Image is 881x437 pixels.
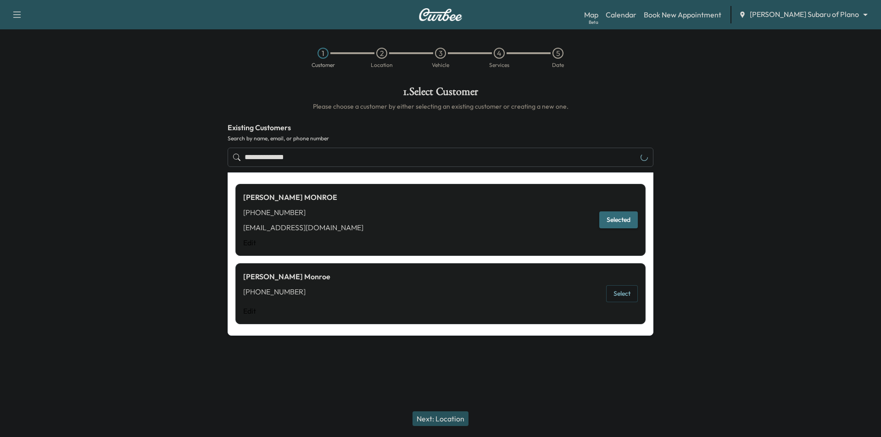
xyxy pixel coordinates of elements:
[489,62,509,68] div: Services
[243,192,363,203] div: [PERSON_NAME] MONROE
[606,9,636,20] a: Calendar
[243,222,363,233] div: [EMAIL_ADDRESS][DOMAIN_NAME]
[318,48,329,59] div: 1
[243,207,363,218] div: [PHONE_NUMBER]
[371,62,393,68] div: Location
[606,285,638,302] button: Select
[243,286,330,297] div: [PHONE_NUMBER]
[644,9,721,20] a: Book New Appointment
[435,48,446,59] div: 3
[228,122,653,133] h4: Existing Customers
[243,305,330,316] a: Edit
[599,211,638,228] button: Selected
[243,271,330,282] div: [PERSON_NAME] Monroe
[228,102,653,111] h6: Please choose a customer by either selecting an existing customer or creating a new one.
[228,135,653,142] label: Search by name, email, or phone number
[750,9,859,20] span: [PERSON_NAME] Subaru of Plano
[418,8,463,21] img: Curbee Logo
[228,86,653,102] h1: 1 . Select Customer
[376,48,387,59] div: 2
[552,62,564,68] div: Date
[589,19,598,26] div: Beta
[584,9,598,20] a: MapBeta
[413,411,468,426] button: Next: Location
[494,48,505,59] div: 4
[312,62,335,68] div: Customer
[552,48,563,59] div: 5
[243,237,363,248] a: Edit
[432,62,449,68] div: Vehicle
